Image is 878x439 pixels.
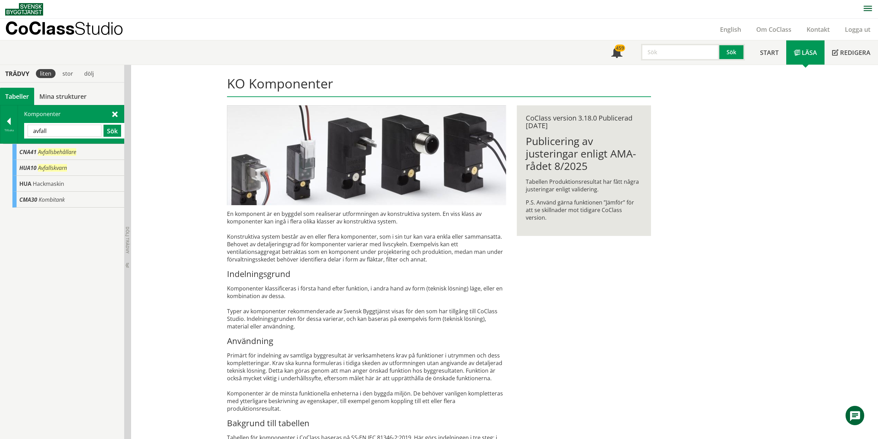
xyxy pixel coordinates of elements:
a: Mina strukturer [34,88,92,105]
a: 459 [604,40,630,65]
h1: Publicering av justeringar enligt AMA-rådet 8/2025 [526,135,642,172]
span: Studio [75,18,123,38]
span: Kombitank [39,196,65,203]
span: Avfallskvarn [38,164,67,172]
img: pilotventiler.jpg [227,105,506,205]
h3: Indelningsgrund [227,269,506,279]
a: CoClassStudio [5,19,138,40]
div: Gå till informationssidan för CoClass Studio [12,160,124,176]
h3: Användning [227,336,506,346]
h3: Bakgrund till tabellen [227,418,506,428]
input: Sök [641,44,719,60]
span: HUA10 [19,164,37,172]
p: CoClass [5,24,123,32]
div: 459 [615,45,625,51]
span: Start [760,48,779,57]
span: Notifikationer [611,48,622,59]
p: P.S. Använd gärna funktionen ”Jämför” för att se skillnader mot tidigare CoClass version. [526,199,642,221]
a: Kontakt [799,25,837,34]
span: Läsa [802,48,817,57]
span: HUA [19,180,31,188]
div: Trädvy [1,70,33,77]
div: Gå till informationssidan för CoClass Studio [12,176,124,192]
div: Gå till informationssidan för CoClass Studio [12,192,124,208]
a: Om CoClass [749,25,799,34]
div: stor [58,69,77,78]
h1: KO Komponenter [227,76,651,97]
span: CMA30 [19,196,37,203]
span: Hackmaskin [33,180,64,188]
div: dölj [80,69,98,78]
span: Redigera [840,48,870,57]
div: liten [36,69,56,78]
span: Avfallsbehållare [38,148,76,156]
button: Sök [719,44,745,60]
span: Stäng sök [112,110,118,117]
a: Start [752,40,786,65]
a: English [712,25,749,34]
img: Svensk Byggtjänst [5,3,43,16]
div: Gå till informationssidan för CoClass Studio [12,144,124,160]
span: CNA41 [19,148,37,156]
div: Tillbaka [0,127,18,133]
a: Redigera [825,40,878,65]
a: Logga ut [837,25,878,34]
span: Dölj trädvy [125,227,130,254]
div: Komponenter [18,105,124,143]
input: Sök [28,125,101,137]
a: Läsa [786,40,825,65]
div: CoClass version 3.18.0 Publicerad [DATE] [526,114,642,130]
button: Sök [103,125,121,137]
p: Tabellen Produktionsresultat har fått några justeringar enligt validering. [526,178,642,193]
